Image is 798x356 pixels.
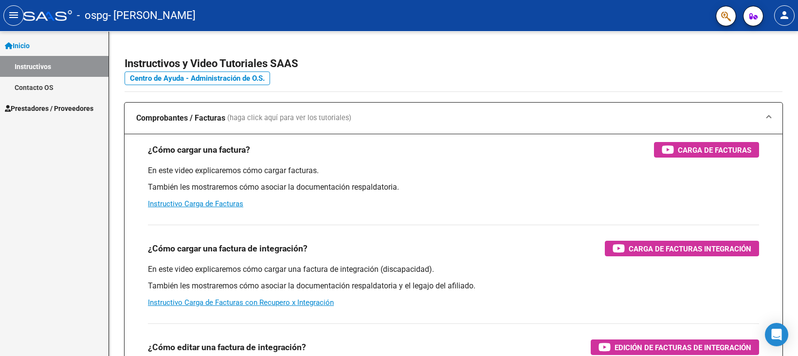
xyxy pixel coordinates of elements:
[108,5,196,26] span: - [PERSON_NAME]
[125,54,782,73] h2: Instructivos y Video Tutoriales SAAS
[615,341,751,354] span: Edición de Facturas de integración
[148,242,308,255] h3: ¿Cómo cargar una factura de integración?
[227,113,351,124] span: (haga click aquí para ver los tutoriales)
[148,298,334,307] a: Instructivo Carga de Facturas con Recupero x Integración
[148,199,243,208] a: Instructivo Carga de Facturas
[654,142,759,158] button: Carga de Facturas
[125,103,782,134] mat-expansion-panel-header: Comprobantes / Facturas (haga click aquí para ver los tutoriales)
[5,103,93,114] span: Prestadores / Proveedores
[148,281,759,291] p: También les mostraremos cómo asociar la documentación respaldatoria y el legajo del afiliado.
[148,340,306,354] h3: ¿Cómo editar una factura de integración?
[605,241,759,256] button: Carga de Facturas Integración
[678,144,751,156] span: Carga de Facturas
[8,9,19,21] mat-icon: menu
[5,40,30,51] span: Inicio
[591,339,759,355] button: Edición de Facturas de integración
[148,143,250,157] h3: ¿Cómo cargar una factura?
[148,165,759,176] p: En este video explicaremos cómo cargar facturas.
[148,264,759,275] p: En este video explicaremos cómo cargar una factura de integración (discapacidad).
[125,71,270,85] a: Centro de Ayuda - Administración de O.S.
[779,9,790,21] mat-icon: person
[136,113,225,124] strong: Comprobantes / Facturas
[765,323,788,346] div: Open Intercom Messenger
[629,243,751,255] span: Carga de Facturas Integración
[77,5,108,26] span: - ospg
[148,182,759,193] p: También les mostraremos cómo asociar la documentación respaldatoria.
